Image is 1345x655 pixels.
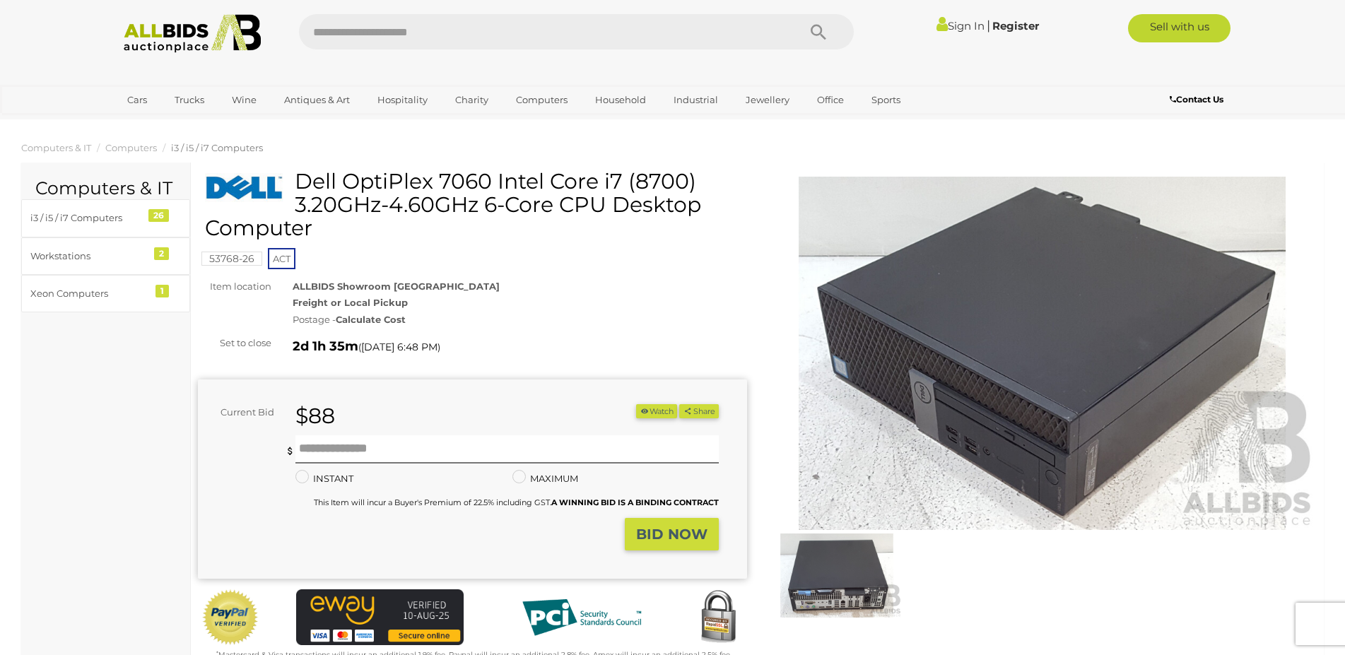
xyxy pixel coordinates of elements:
[201,589,259,646] img: Official PayPal Seal
[293,297,408,308] strong: Freight or Local Pickup
[148,209,169,222] div: 26
[679,404,718,419] button: Share
[187,335,282,351] div: Set to close
[358,341,440,353] span: ( )
[118,88,156,112] a: Cars
[205,170,744,240] h1: Dell OptiPlex 7060 Intel Core i7 (8700) 3.20GHz-4.60GHz 6-Core CPU Desktop Computer
[268,248,295,269] span: ACT
[992,19,1039,33] a: Register
[551,497,719,507] b: A WINNING BID IS A BINDING CONTRACT
[507,88,577,112] a: Computers
[314,497,719,507] small: This Item will incur a Buyer's Premium of 22.5% including GST.
[296,589,464,645] img: eWAY Payment Gateway
[223,88,266,112] a: Wine
[511,589,652,646] img: PCI DSS compliant
[21,237,190,275] a: Workstations 2
[187,278,282,295] div: Item location
[198,404,285,420] div: Current Bid
[512,471,578,487] label: MAXIMUM
[636,526,707,543] strong: BID NOW
[768,177,1317,530] img: Dell OptiPlex 7060 Intel Core i7 (8700) 3.20GHz-4.60GHz 6-Core CPU Desktop Computer
[295,403,335,429] strong: $88
[21,199,190,237] a: i3 / i5 / i7 Computers 26
[201,253,262,264] a: 53768-26
[336,314,406,325] strong: Calculate Cost
[1170,92,1227,107] a: Contact Us
[1170,94,1223,105] b: Contact Us
[664,88,727,112] a: Industrial
[1128,14,1231,42] a: Sell with us
[155,285,169,297] div: 1
[154,247,169,260] div: 2
[862,88,910,112] a: Sports
[35,179,176,199] h2: Computers & IT
[116,14,269,53] img: Allbids.com.au
[361,341,437,353] span: [DATE] 6:48 PM
[295,471,353,487] label: INSTANT
[105,142,157,153] a: Computers
[625,518,719,551] button: BID NOW
[118,112,237,135] a: [GEOGRAPHIC_DATA]
[30,210,147,226] div: i3 / i5 / i7 Computers
[783,14,854,49] button: Search
[293,312,746,328] div: Postage -
[586,88,655,112] a: Household
[21,142,91,153] a: Computers & IT
[165,88,213,112] a: Trucks
[30,285,147,302] div: Xeon Computers
[636,404,677,419] li: Watch this item
[636,404,677,419] button: Watch
[368,88,437,112] a: Hospitality
[275,88,359,112] a: Antiques & Art
[171,142,263,153] a: i3 / i5 / i7 Computers
[736,88,799,112] a: Jewellery
[446,88,498,112] a: Charity
[690,589,746,646] img: Secured by Rapid SSL
[205,173,284,202] img: Dell OptiPlex 7060 Intel Core i7 (8700) 3.20GHz-4.60GHz 6-Core CPU Desktop Computer
[30,248,147,264] div: Workstations
[201,252,262,266] mark: 53768-26
[772,533,902,618] img: Dell OptiPlex 7060 Intel Core i7 (8700) 3.20GHz-4.60GHz 6-Core CPU Desktop Computer
[293,338,358,354] strong: 2d 1h 35m
[293,281,500,292] strong: ALLBIDS Showroom [GEOGRAPHIC_DATA]
[936,19,985,33] a: Sign In
[808,88,853,112] a: Office
[987,18,990,33] span: |
[21,275,190,312] a: Xeon Computers 1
